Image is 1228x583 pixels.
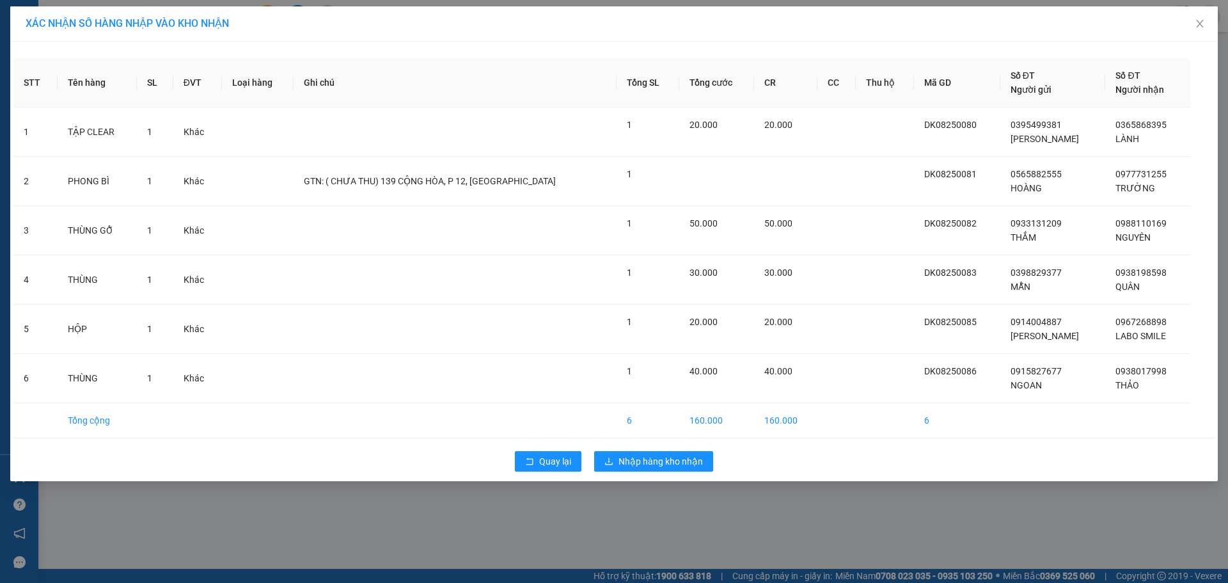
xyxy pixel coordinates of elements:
[754,58,817,108] th: CR
[1011,232,1036,243] span: THẮM
[924,169,977,179] span: DK08250081
[689,120,718,130] span: 20.000
[147,225,152,236] span: 1
[764,317,792,327] span: 20.000
[1011,169,1062,179] span: 0565882555
[594,451,713,472] button: downloadNhập hàng kho nhận
[764,366,792,376] span: 40.000
[173,255,222,305] td: Khác
[856,58,914,108] th: Thu hộ
[924,218,977,228] span: DK08250082
[689,268,718,278] span: 30.000
[627,120,632,130] span: 1
[539,454,571,468] span: Quay lại
[147,275,152,285] span: 1
[924,317,977,327] span: DK08250085
[1115,134,1139,144] span: LÀNH
[13,206,58,255] td: 3
[26,17,229,29] span: XÁC NHẬN SỐ HÀNG NHẬP VÀO KHO NHẬN
[294,58,616,108] th: Ghi chú
[1195,19,1205,29] span: close
[1011,134,1079,144] span: [PERSON_NAME]
[1115,169,1167,179] span: 0977731255
[1182,6,1218,42] button: Close
[627,317,632,327] span: 1
[689,317,718,327] span: 20.000
[679,58,754,108] th: Tổng cước
[1011,218,1062,228] span: 0933131209
[173,354,222,403] td: Khác
[147,373,152,383] span: 1
[173,108,222,157] td: Khác
[604,457,613,467] span: download
[173,157,222,206] td: Khác
[679,403,754,438] td: 160.000
[617,403,679,438] td: 6
[689,366,718,376] span: 40.000
[1115,120,1167,130] span: 0365868395
[1115,232,1151,243] span: NGUYÊN
[173,305,222,354] td: Khác
[173,58,222,108] th: ĐVT
[304,176,556,186] span: GTN: ( CHƯA THU) 139 CỘNG HÒA, P 12, [GEOGRAPHIC_DATA]
[1115,70,1140,81] span: Số ĐT
[627,268,632,278] span: 1
[1115,84,1164,95] span: Người nhận
[1011,380,1042,390] span: NGOAN
[627,218,632,228] span: 1
[13,157,58,206] td: 2
[1011,84,1051,95] span: Người gửi
[618,454,703,468] span: Nhập hàng kho nhận
[1011,268,1062,278] span: 0398829377
[515,451,581,472] button: rollbackQuay lại
[13,255,58,305] td: 4
[58,206,137,255] td: THÙNG GỖ
[627,169,632,179] span: 1
[817,58,855,108] th: CC
[1115,218,1167,228] span: 0988110169
[173,206,222,255] td: Khác
[137,58,173,108] th: SL
[147,324,152,334] span: 1
[1011,317,1062,327] span: 0914004887
[1115,183,1155,193] span: TRƯỜNG
[914,403,1000,438] td: 6
[147,176,152,186] span: 1
[13,305,58,354] td: 5
[924,366,977,376] span: DK08250086
[1011,183,1042,193] span: HOÀNG
[924,120,977,130] span: DK08250080
[764,268,792,278] span: 30.000
[1011,331,1079,341] span: [PERSON_NAME]
[914,58,1000,108] th: Mã GD
[525,457,534,467] span: rollback
[58,157,137,206] td: PHONG BÌ
[13,354,58,403] td: 6
[58,58,137,108] th: Tên hàng
[617,58,679,108] th: Tổng SL
[13,58,58,108] th: STT
[13,108,58,157] td: 1
[764,120,792,130] span: 20.000
[1115,268,1167,278] span: 0938198598
[1011,366,1062,376] span: 0915827677
[147,127,152,137] span: 1
[627,366,632,376] span: 1
[689,218,718,228] span: 50.000
[58,305,137,354] td: HỘP
[924,268,977,278] span: DK08250083
[1115,380,1139,390] span: THẢO
[1115,331,1166,341] span: LABO SMILE
[1115,366,1167,376] span: 0938017998
[1011,282,1030,292] span: MẪN
[58,108,137,157] td: TẬP CLEAR
[58,354,137,403] td: THÙNG
[1115,317,1167,327] span: 0967268898
[1011,70,1035,81] span: Số ĐT
[222,58,294,108] th: Loại hàng
[1011,120,1062,130] span: 0395499381
[58,255,137,305] td: THÙNG
[764,218,792,228] span: 50.000
[1115,282,1140,292] span: QUÂN
[58,403,137,438] td: Tổng cộng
